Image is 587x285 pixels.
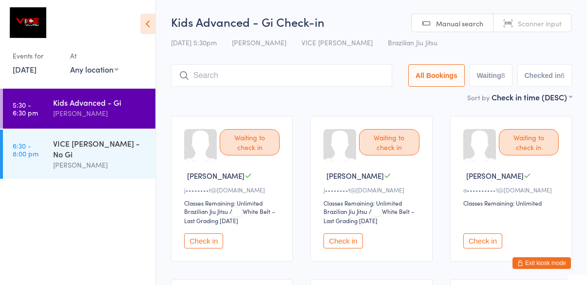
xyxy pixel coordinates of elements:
div: 6 [561,72,565,79]
div: [PERSON_NAME] [53,159,147,171]
span: [DATE] 5:30pm [171,38,217,47]
div: VICE [PERSON_NAME] - No Gi [53,138,147,159]
div: j••••••••t@[DOMAIN_NAME] [184,186,283,194]
span: [PERSON_NAME] [232,38,286,47]
div: [PERSON_NAME] [53,108,147,119]
time: 5:30 - 6:30 pm [13,101,38,116]
a: [DATE] [13,64,37,75]
a: 5:30 -6:30 pmKids Advanced - Gi[PERSON_NAME] [3,89,155,129]
span: Scanner input [518,19,562,28]
div: Waiting to check in [220,129,280,155]
input: Search [171,64,392,87]
span: [PERSON_NAME] [326,171,384,181]
span: Brazilian Jiu Jitsu [388,38,437,47]
button: Check in [463,233,502,248]
div: a••••••••••1@[DOMAIN_NAME] [463,186,562,194]
button: All Bookings [408,64,465,87]
img: Moranbah Martial Arts [10,7,46,38]
span: [PERSON_NAME] [187,171,245,181]
button: Check in [323,233,362,248]
div: Events for [13,48,60,64]
div: Any location [70,64,118,75]
div: Check in time (DESC) [492,92,572,102]
button: Exit kiosk mode [512,257,571,269]
div: Brazilian Jiu Jitsu [184,207,228,215]
div: Classes Remaining: Unlimited [184,199,283,207]
button: Check in [184,233,223,248]
button: Waiting8 [470,64,512,87]
div: Classes Remaining: Unlimited [463,199,562,207]
div: Waiting to check in [499,129,559,155]
button: Checked in6 [517,64,572,87]
div: Kids Advanced - Gi [53,97,147,108]
div: At [70,48,118,64]
div: j••••••••t@[DOMAIN_NAME] [323,186,422,194]
span: Manual search [436,19,483,28]
div: Waiting to check in [359,129,419,155]
div: Classes Remaining: Unlimited [323,199,422,207]
div: Brazilian Jiu Jitsu [323,207,367,215]
span: VICE [PERSON_NAME] [302,38,373,47]
h2: Kids Advanced - Gi Check-in [171,14,572,30]
label: Sort by [467,93,490,102]
div: 8 [501,72,505,79]
a: 6:30 -8:00 pmVICE [PERSON_NAME] - No Gi[PERSON_NAME] [3,130,155,179]
span: [PERSON_NAME] [466,171,524,181]
time: 6:30 - 8:00 pm [13,142,38,157]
